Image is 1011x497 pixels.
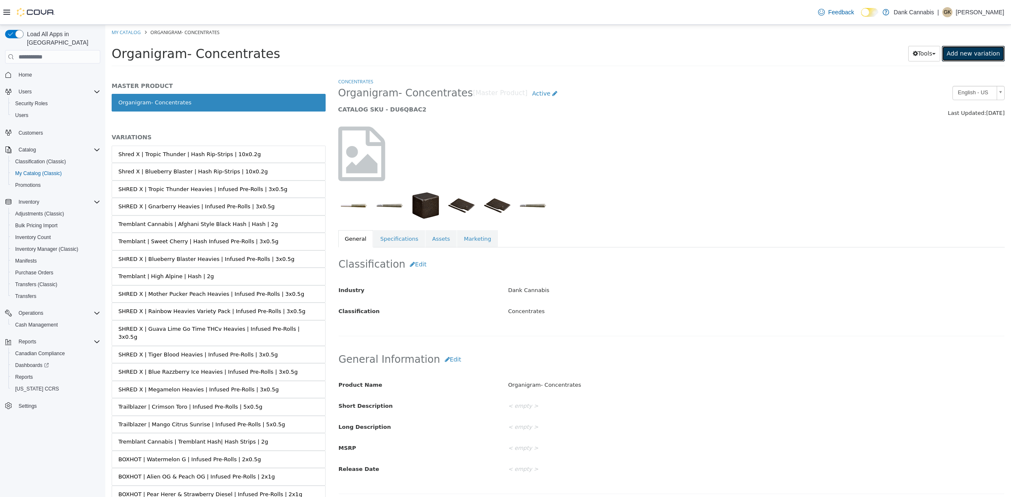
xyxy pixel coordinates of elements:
[8,167,104,179] button: My Catalog (Classic)
[13,247,109,256] div: Tremblant | High Alpine | Hash | 2g
[24,30,100,47] span: Load All Apps in [GEOGRAPHIC_DATA]
[12,221,61,231] a: Bulk Pricing Import
[12,320,100,330] span: Cash Management
[19,72,32,78] span: Home
[8,348,104,359] button: Canadian Compliance
[19,338,36,345] span: Reports
[803,21,835,37] button: Tools
[8,319,104,331] button: Cash Management
[8,255,104,267] button: Manifests
[12,168,100,178] span: My Catalog (Classic)
[8,220,104,231] button: Bulk Pricing Import
[2,126,104,138] button: Customers
[937,7,939,17] p: |
[233,420,251,426] span: MSRP
[396,395,905,410] div: < empty >
[12,320,61,330] a: Cash Management
[15,145,100,155] span: Catalog
[12,268,100,278] span: Purchase Orders
[233,81,730,88] h5: CATALOG SKU - DU6QBAC2
[233,357,277,363] span: Product Name
[368,65,423,72] small: [Master Product]
[15,197,100,207] span: Inventory
[15,281,57,288] span: Transfers (Classic)
[15,182,41,189] span: Promotions
[12,244,100,254] span: Inventory Manager (Classic)
[427,65,445,72] span: Active
[13,448,170,456] div: BOXHOT | Alien OG & Peach OG | Infused Pre-Rolls | 2x1g
[19,88,32,95] span: Users
[8,156,104,167] button: Classification (Classic)
[6,109,220,116] h5: VARIATIONS
[6,57,220,65] h5: MASTER PRODUCT
[233,399,286,405] span: Long Description
[19,130,43,136] span: Customers
[13,160,182,169] div: SHRED X | Tropic Thunder Heavies | Infused Pre-Rolls | 3x0.5g
[15,234,51,241] span: Inventory Count
[2,69,104,81] button: Home
[17,8,55,16] img: Cova
[45,4,114,11] span: Organigram- Concentrates
[944,7,951,17] span: GK
[15,100,48,107] span: Security Roles
[13,125,155,134] div: Shred X | Tropic Thunder | Hash Rip-Strips | 10x0.2g
[2,86,104,98] button: Users
[12,98,100,109] span: Security Roles
[815,4,857,21] a: Feedback
[12,110,100,120] span: Users
[396,258,905,273] div: Dank Cannabis
[13,230,189,239] div: SHRED X | Blueberry Blaster Heavies | Infused Pre-Rolls | 3x0.5g
[15,337,40,347] button: Reports
[2,400,104,412] button: Settings
[233,232,899,247] h2: Classification
[13,361,174,369] div: SHRED X | Megamelon Heavies | Infused Pre-Rolls | 3x0.5g
[396,353,905,368] div: Organigram- Concentrates
[15,258,37,264] span: Manifests
[320,205,351,223] a: Assets
[847,61,899,75] a: English - US
[8,208,104,220] button: Adjustments (Classic)
[12,384,100,394] span: Washington CCRS
[233,283,275,290] span: Classification
[13,326,172,334] div: SHRED X | Tiger Blood Heavies | Infused Pre-Rolls | 3x0.5g
[8,290,104,302] button: Transfers
[12,348,100,359] span: Canadian Compliance
[15,401,100,411] span: Settings
[12,232,100,242] span: Inventory Count
[12,256,40,266] a: Manifests
[233,441,274,447] span: Release Date
[6,4,35,11] a: My Catalog
[12,221,100,231] span: Bulk Pricing Import
[12,209,67,219] a: Adjustments (Classic)
[942,7,952,17] div: Gurpreet Kalkat
[15,128,46,138] a: Customers
[15,158,66,165] span: Classification (Classic)
[233,327,899,343] h2: General Information
[8,267,104,279] button: Purchase Orders
[19,146,36,153] span: Catalog
[2,144,104,156] button: Catalog
[6,69,220,87] a: Organigram- Concentrates
[12,372,36,382] a: Reports
[848,61,888,74] span: English - US
[13,213,173,221] div: Tremblant | Sweet Cherry | Hash Infused Pre-Rolls | 3x0.5g
[396,279,905,294] div: Concentrates
[12,360,100,370] span: Dashboards
[15,308,100,318] span: Operations
[13,396,180,404] div: Trailblazer | Mango Citrus Sunrise | Infused Pre-Rolls | 5x0.5g
[300,232,326,247] button: Edit
[15,362,49,369] span: Dashboards
[15,70,35,80] a: Home
[12,98,51,109] a: Security Roles
[15,337,100,347] span: Reports
[15,350,65,357] span: Canadian Compliance
[12,180,44,190] a: Promotions
[13,143,163,151] div: Shred X | Blueberry Blaster | Hash Rip-Strips | 10x0.2g
[8,109,104,121] button: Users
[8,243,104,255] button: Inventory Manager (Classic)
[268,205,320,223] a: Specifications
[15,401,40,411] a: Settings
[13,413,163,421] div: Tremblant Cannabis | Tremblant Hash| Hash Strips | 2g
[15,69,100,80] span: Home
